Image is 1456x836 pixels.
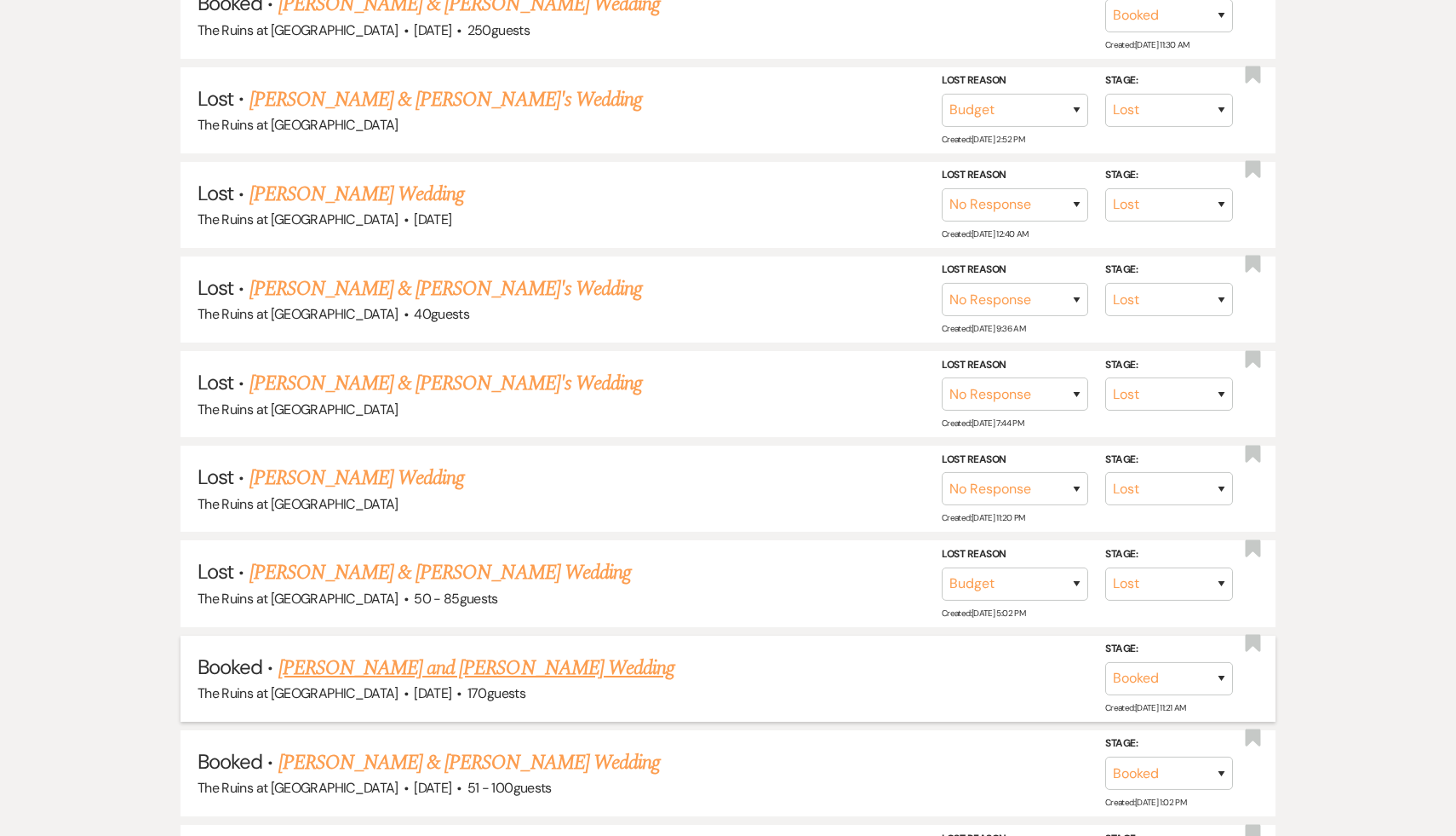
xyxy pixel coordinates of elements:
span: 40 guests [414,305,469,323]
label: Lost Reason [942,356,1088,375]
label: Lost Reason [942,451,1088,470]
span: The Ruins at [GEOGRAPHIC_DATA] [198,495,398,513]
span: The Ruins at [GEOGRAPHIC_DATA] [198,305,398,323]
label: Stage: [1105,72,1233,90]
span: The Ruins at [GEOGRAPHIC_DATA] [198,779,398,797]
span: [DATE] [414,21,451,39]
span: Created: [DATE] 12:40 AM [942,228,1028,239]
label: Stage: [1105,640,1233,659]
span: The Ruins at [GEOGRAPHIC_DATA] [198,116,398,134]
a: [PERSON_NAME] Wedding [249,179,465,210]
label: Stage: [1105,356,1233,375]
span: The Ruins at [GEOGRAPHIC_DATA] [198,210,398,228]
span: [DATE] [414,210,451,228]
a: [PERSON_NAME] & [PERSON_NAME] Wedding [278,747,660,778]
span: The Ruins at [GEOGRAPHIC_DATA] [198,590,398,608]
span: Lost [198,85,233,112]
span: 50 - 85 guests [414,590,498,608]
span: Created: [DATE] 11:30 AM [1105,38,1189,49]
a: [PERSON_NAME] and [PERSON_NAME] Wedding [278,653,675,683]
span: Booked [198,748,262,775]
span: Created: [DATE] 9:36 AM [942,323,1025,334]
span: The Ruins at [GEOGRAPHIC_DATA] [198,401,398,418]
span: Created: [DATE] 1:02 PM [1105,797,1186,808]
span: Created: [DATE] 7:44 PM [942,418,1023,429]
a: [PERSON_NAME] & [PERSON_NAME]'s Wedding [249,368,643,399]
span: Created: [DATE] 5:02 PM [942,608,1025,619]
span: Created: [DATE] 11:20 PM [942,512,1024,523]
a: [PERSON_NAME] & [PERSON_NAME]'s Wedding [249,84,643,115]
span: The Ruins at [GEOGRAPHIC_DATA] [198,684,398,702]
label: Lost Reason [942,261,1088,280]
label: Stage: [1105,166,1233,185]
span: [DATE] [414,779,451,797]
span: 170 guests [467,684,525,702]
a: [PERSON_NAME] & [PERSON_NAME] Wedding [249,557,631,588]
span: Lost [198,274,233,301]
label: Stage: [1105,261,1233,280]
span: Lost [198,464,233,490]
span: Lost [198,180,233,206]
label: Lost Reason [942,72,1088,90]
label: Lost Reason [942,545,1088,564]
label: Stage: [1105,735,1233,753]
label: Stage: [1105,545,1233,564]
a: [PERSON_NAME] & [PERSON_NAME]'s Wedding [249,274,643,304]
span: Lost [198,369,233,395]
span: Created: [DATE] 11:21 AM [1105,702,1185,713]
span: 51 - 100 guests [467,779,552,797]
span: The Ruins at [GEOGRAPHIC_DATA] [198,21,398,39]
label: Lost Reason [942,166,1088,185]
span: Created: [DATE] 2:52 PM [942,134,1024,145]
span: [DATE] [414,684,451,702]
span: 250 guests [467,21,530,39]
span: Lost [198,558,233,585]
label: Stage: [1105,451,1233,470]
a: [PERSON_NAME] Wedding [249,463,465,493]
span: Booked [198,654,262,680]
